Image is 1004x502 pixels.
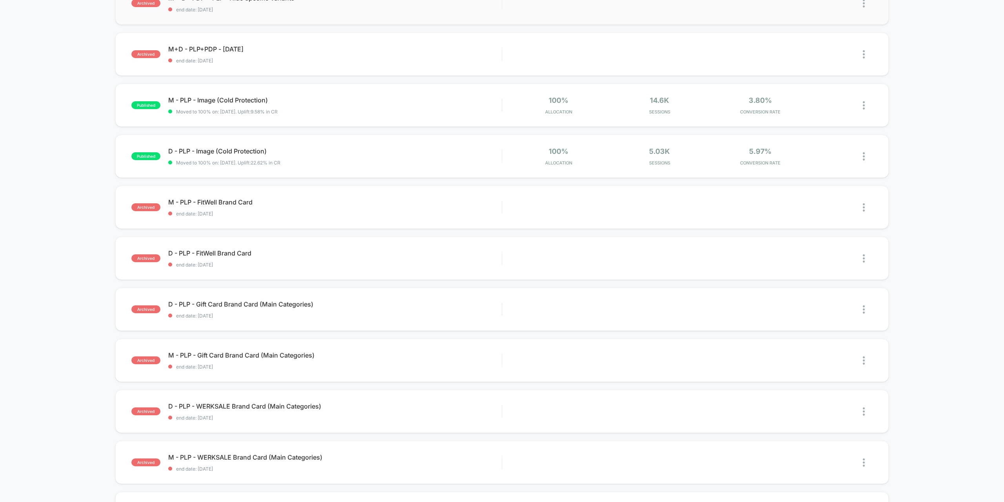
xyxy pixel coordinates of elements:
span: 5.97% [749,147,771,155]
span: end date: [DATE] [168,262,502,268]
img: close [863,101,865,110]
span: published [131,101,160,109]
span: end date: [DATE] [168,466,502,472]
span: end date: [DATE] [168,7,502,13]
span: Sessions [611,160,708,166]
span: end date: [DATE] [168,211,502,217]
span: 100% [549,147,568,155]
span: archived [131,254,160,262]
span: archived [131,50,160,58]
span: archived [131,356,160,364]
img: close [863,152,865,161]
img: close [863,254,865,263]
span: M - PLP - FitWell Brand Card [168,198,502,206]
span: M - PLP - Image (Cold Protection) [168,96,502,104]
span: M - PLP - WERKSALE Brand Card (Main Categories) [168,453,502,461]
img: close [863,458,865,467]
span: end date: [DATE] [168,364,502,370]
span: D - PLP - Gift Card Brand Card (Main Categories) [168,300,502,308]
span: 5.03k [649,147,670,155]
span: end date: [DATE] [168,415,502,421]
span: D - PLP - FitWell Brand Card [168,249,502,257]
img: close [863,305,865,314]
span: Moved to 100% on: [DATE] . Uplift: 22.62% in CR [176,160,280,166]
span: Sessions [611,109,708,115]
img: close [863,407,865,416]
span: CONVERSION RATE [712,160,809,166]
span: Allocation [545,109,572,115]
span: end date: [DATE] [168,58,502,64]
img: close [863,203,865,212]
span: archived [131,458,160,466]
span: published [131,152,160,160]
img: close [863,356,865,365]
span: 3.80% [749,96,772,104]
span: CONVERSION RATE [712,109,809,115]
span: Allocation [545,160,572,166]
span: archived [131,305,160,313]
span: D - PLP - Image (Cold Protection) [168,147,502,155]
img: close [863,50,865,58]
span: archived [131,407,160,415]
span: Moved to 100% on: [DATE] . Uplift: 9.58% in CR [176,109,278,115]
span: M+D - PLP+PDP - [DATE] [168,45,502,53]
span: 14.6k [650,96,669,104]
span: end date: [DATE] [168,313,502,319]
span: M - PLP - Gift Card Brand Card (Main Categories) [168,351,502,359]
span: archived [131,203,160,211]
span: D - PLP - WERKSALE Brand Card (Main Categories) [168,402,502,410]
span: 100% [549,96,568,104]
